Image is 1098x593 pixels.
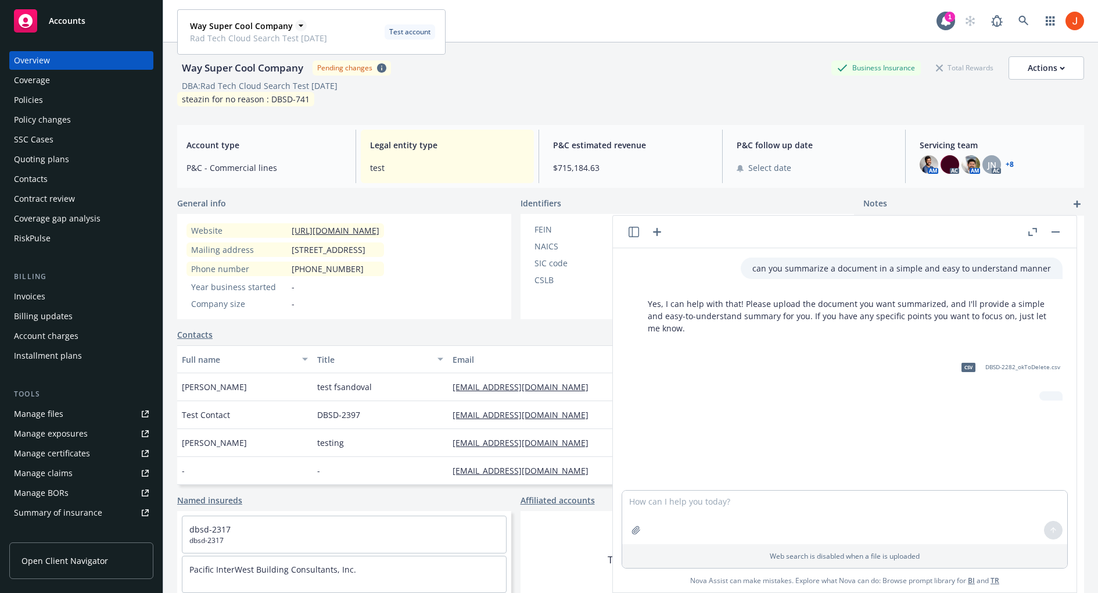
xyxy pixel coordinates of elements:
[14,110,71,129] div: Policy changes
[292,244,365,256] span: [STREET_ADDRESS]
[9,464,153,483] a: Manage claims
[177,328,213,341] a: Contacts
[14,150,69,169] div: Quoting plans
[534,257,630,269] div: SIC code
[985,363,1060,371] span: DBSD-2282_okToDelete.csv
[9,388,153,400] div: Tools
[292,225,379,236] a: [URL][DOMAIN_NAME]
[14,327,78,345] div: Account charges
[9,71,153,90] a: Coverage
[9,190,153,208] a: Contract review
[9,484,153,502] a: Manage BORs
[191,244,287,256] div: Mailing address
[1070,197,1084,211] a: add
[9,503,153,522] a: Summary of insurance
[14,209,101,228] div: Coverage gap analysis
[534,223,630,235] div: FEIN
[370,139,525,151] span: Legal entity type
[1009,56,1084,80] button: Actions
[317,409,360,421] span: DBSD-2397
[9,327,153,345] a: Account charges
[182,381,247,393] span: [PERSON_NAME]
[9,424,153,443] span: Manage exposures
[14,130,53,149] div: SSC Cases
[191,224,287,237] div: Website
[191,263,287,275] div: Phone number
[177,345,313,373] button: Full name
[941,155,959,174] img: photo
[182,353,295,366] div: Full name
[748,162,791,174] span: Select date
[14,91,43,109] div: Policies
[389,27,430,37] span: Test account
[9,271,153,283] div: Billing
[14,405,63,423] div: Manage files
[14,287,45,306] div: Invoices
[9,307,153,326] a: Billing updates
[191,298,287,310] div: Company size
[21,555,108,567] span: Open Client Navigator
[9,110,153,129] a: Policy changes
[9,130,153,149] a: SSC Cases
[14,51,50,70] div: Overview
[453,437,598,448] a: [EMAIL_ADDRESS][DOMAIN_NAME]
[954,353,1063,382] div: csvDBSD-2282_okToDelete.csv
[553,139,708,151] span: P&C estimated revenue
[9,5,153,37] a: Accounts
[521,197,561,209] span: Identifiers
[9,444,153,463] a: Manage certificates
[189,535,499,546] span: dbsd-2317
[370,162,525,174] span: test
[177,197,226,209] span: General info
[317,437,344,449] span: testing
[182,465,185,477] span: -
[9,287,153,306] a: Invoices
[182,437,247,449] span: [PERSON_NAME]
[49,16,85,26] span: Accounts
[14,229,51,248] div: RiskPulse
[9,346,153,365] a: Installment plans
[961,155,980,174] img: photo
[14,424,88,443] div: Manage exposures
[991,576,999,585] a: TR
[920,155,938,174] img: photo
[863,197,887,211] span: Notes
[177,60,308,76] div: Way Super Cool Company
[317,381,372,393] span: test fsandoval
[629,551,1060,561] p: Web search is disabled when a file is uploaded
[648,298,1051,334] p: Yes, I can help with that! Please upload the document you want summarized, and I'll provide a sim...
[690,569,999,592] span: Nova Assist can make mistakes. Explore what Nova can do: Browse prompt library for and
[752,262,1051,274] p: can you summarize a document in a simple and easy to understand manner
[186,162,342,174] span: P&C - Commercial lines
[317,63,372,73] div: Pending changes
[313,60,391,75] span: Pending changes
[9,150,153,169] a: Quoting plans
[920,139,1075,151] span: Servicing team
[9,51,153,70] a: Overview
[317,465,320,477] span: -
[186,139,342,151] span: Account type
[292,263,364,275] span: [PHONE_NUMBER]
[14,346,82,365] div: Installment plans
[930,60,999,75] div: Total Rewards
[177,92,314,106] div: steazin for no reason : DBSD-741
[313,345,448,373] button: Title
[453,465,598,476] a: [EMAIL_ADDRESS][DOMAIN_NAME]
[831,60,921,75] div: Business Insurance
[14,170,48,188] div: Contacts
[961,363,975,371] span: csv
[448,345,673,373] button: Email
[968,576,975,585] a: BI
[608,553,767,567] span: There are no affiliated accounts yet
[9,229,153,248] a: RiskPulse
[1012,9,1035,33] a: Search
[1039,9,1062,33] a: Switch app
[292,281,295,293] span: -
[737,139,892,151] span: P&C follow up date
[190,20,293,31] strong: Way Super Cool Company
[182,80,338,92] div: DBA: Rad Tech Cloud Search Test [DATE]
[191,281,287,293] div: Year business started
[9,405,153,423] a: Manage files
[945,12,955,22] div: 1
[9,209,153,228] a: Coverage gap analysis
